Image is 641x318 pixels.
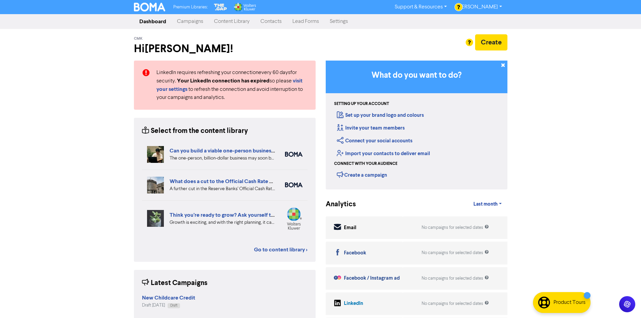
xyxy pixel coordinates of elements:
a: Settings [324,15,353,28]
a: Import your contacts to deliver email [337,150,430,157]
a: New Childcare Credit [142,295,195,301]
div: Facebook [344,249,366,257]
div: Connect with your audience [334,161,397,167]
div: No campaigns for selected dates [422,224,489,231]
a: [PERSON_NAME] [452,2,507,12]
div: LinkedIn [344,300,363,308]
img: BOMA Logo [134,3,166,11]
div: Analytics [326,199,348,210]
div: A further cut in the Reserve Banks’ Official Cash Rate sounds like good news. But what’s the real... [170,185,275,192]
a: Contacts [255,15,287,28]
img: wolters_kluwer [285,207,302,230]
img: boma [285,152,302,157]
div: Setting up your account [334,101,389,107]
h2: Hi [PERSON_NAME] ! [134,42,316,55]
button: Create [475,34,507,50]
a: Go to content library > [254,246,308,254]
div: Growth is exciting, and with the right planning, it can be a turning point for your business. Her... [170,219,275,226]
img: Wolters Kluwer [233,3,256,11]
div: No campaigns for selected dates [422,275,489,282]
div: Facebook / Instagram ad [344,275,400,282]
strong: New Childcare Credit [142,294,195,301]
a: Lead Forms [287,15,324,28]
a: Support & Resources [389,2,452,12]
a: Content Library [209,15,255,28]
a: Can you build a viable one-person business? [170,147,276,154]
div: LinkedIn requires refreshing your connection every 60 days for security. so please to refresh the... [151,69,313,102]
a: Connect your social accounts [337,138,413,144]
div: No campaigns for selected dates [422,301,489,307]
a: Set up your brand logo and colours [337,112,424,118]
div: Draft [DATE] [142,302,195,309]
div: The one-person, billion-dollar business may soon become a reality. But what are the pros and cons... [170,155,275,162]
a: Campaigns [172,15,209,28]
a: Last month [468,198,507,211]
div: Create a campaign [337,170,387,180]
img: The Gap [213,3,228,11]
a: visit your settings [156,78,302,92]
div: Select from the content library [142,126,248,136]
div: Email [344,224,356,232]
span: Draft [170,304,177,307]
a: Dashboard [134,15,172,28]
a: Invite your team members [337,125,405,131]
span: Premium Libraries: [173,5,208,9]
strong: Your LinkedIn connection has expired [177,77,270,84]
div: No campaigns for selected dates [422,250,489,256]
a: What does a cut to the Official Cash Rate mean for your business? [170,178,327,185]
h3: What do you want to do? [336,71,497,80]
span: Last month [473,201,498,207]
img: boma [285,182,302,187]
div: Latest Campaigns [142,278,208,288]
a: Think you’re ready to grow? Ask yourself these 4 questions first. [170,212,323,218]
iframe: Chat Widget [557,245,641,318]
span: Cmk [134,36,143,41]
div: Getting Started in BOMA [326,61,507,189]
